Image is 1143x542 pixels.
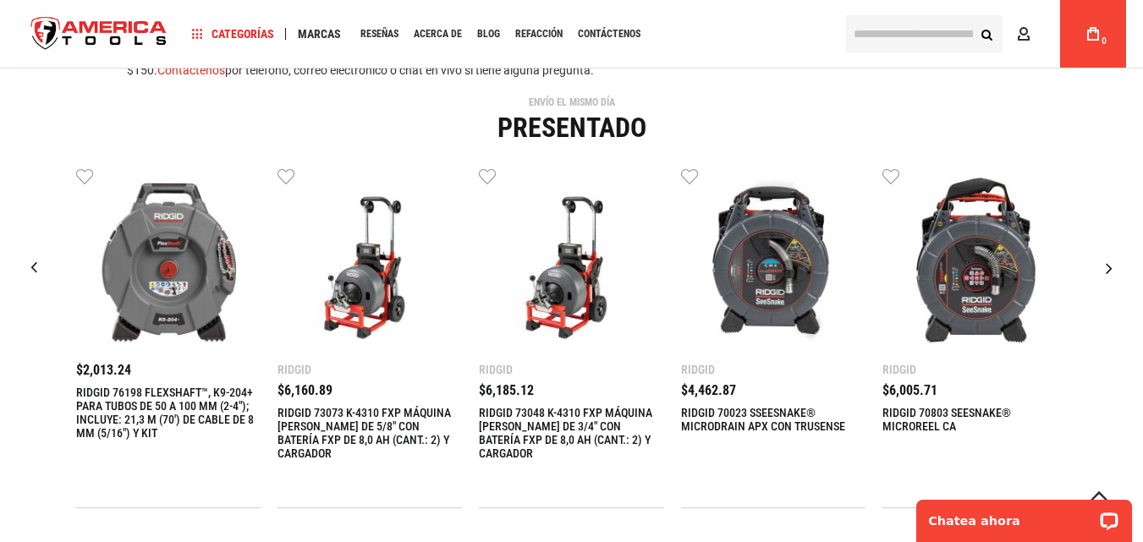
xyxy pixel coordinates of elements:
[17,3,181,66] a: logotipo de la tienda
[1088,247,1130,289] div: Siguiente diapositiva
[508,23,570,46] a: Refacción
[76,167,261,355] a: RIDGID 76198 FLEXSHAFT™, K9-204+ PARA 2-4
[290,23,349,46] a: Marcas
[278,382,332,398] font: $6,160.89
[470,23,508,46] a: Blog
[479,167,663,508] div: 3 / 22
[529,96,615,108] font: ENVÍO EL MISMO DÍA
[681,382,736,398] font: $4,462.87
[278,363,311,376] font: Ridgid
[225,63,594,77] font: por teléfono, correo electrónico o chat en vivo si tiene alguna pregunta.
[353,23,406,46] a: Reseñas
[76,386,254,440] font: RIDGID 76198 FLEXSHAFT™, K9-204+ PARA TUBOS DE 50 A 100 MM (2-4"); INCLUYE: 21,3 M (70') DE CABLE...
[17,3,181,66] img: Herramientas de América
[882,167,1067,355] a: RIDGID 70803 SEESNAKE® MICROREEL CA
[882,382,937,398] font: $6,005.71
[1036,27,1080,41] font: Cuenta
[479,167,663,351] img: RIDGID 73048 K-4310 FXP MÁQUINA DE TAMBOR DE 3/4" CON BATERÍA FXP DE 8,0 AH (CANT.: 2) Y CARGADOR
[477,28,500,40] font: Blog
[681,167,865,355] a: RIDGID 70023 SSEESNAKE® MICRODRAIN APX CON TRUSENSE
[278,406,462,460] a: RIDGID 73073 K-4310 FXP MÁQUINA [PERSON_NAME] DE 5/8" CON BATERÍA FXP DE 8,0 AH (CANT.: 2) Y CARG...
[681,363,715,376] font: Ridgid
[578,28,640,40] font: Contáctenos
[479,406,663,460] a: RIDGID 73048 K-4310 FXP MÁQUINA [PERSON_NAME] DE 3/4" CON BATERÍA FXP DE 8,0 AH (CANT.: 2) Y CARG...
[278,406,451,460] font: RIDGID 73073 K-4310 FXP MÁQUINA [PERSON_NAME] DE 5/8" CON BATERÍA FXP DE 8,0 AH (CANT.: 2) Y CARG...
[681,167,865,508] div: 4 / 22
[184,23,282,46] a: Categorías
[497,112,646,144] font: Presentado
[681,406,845,433] font: RIDGID 70023 SSEESNAKE® MICRODRAIN APX CON TRUSENSE
[212,27,274,41] font: Categorías
[515,28,563,40] font: Refacción
[882,363,916,376] font: Ridgid
[479,363,513,376] font: Ridgid
[278,167,462,355] a: RIDGID 73073 K-4310 FXP MÁQUINA DE TAMBOR DE 5/8" CON BATERÍA FXP DE 8,0 AH (CANT.: 2) Y CARGADOR
[278,167,462,351] img: RIDGID 73073 K-4310 FXP MÁQUINA DE TAMBOR DE 5/8" CON BATERÍA FXP DE 8,0 AH (CANT.: 2) Y CARGADOR
[882,406,1011,433] font: RIDGID 70803 SEESNAKE® MICROREEL CA
[76,362,131,378] font: $2,013.24
[13,247,55,289] div: Diapositiva anterior
[1102,36,1107,46] font: 0
[882,167,1067,508] div: 5 / 22
[157,63,225,77] a: Contáctenos
[479,167,663,355] a: RIDGID 73048 K-4310 FXP MÁQUINA DE TAMBOR DE 3/4" CON BATERÍA FXP DE 8,0 AH (CANT.: 2) Y CARGADOR
[970,18,1003,50] button: Buscar
[360,28,398,40] font: Reseñas
[681,167,865,351] img: RIDGID 70023 SSEESNAKE® MICRODRAIN APX CON TRUSENSE
[479,382,534,398] font: $6,185.12
[882,167,1067,351] img: RIDGID 70803 SEESNAKE® MICROREEL CA
[882,406,1067,433] a: RIDGID 70803 SEESNAKE® MICROREEL CA
[298,27,341,41] font: Marcas
[76,386,261,440] a: RIDGID 76198 FLEXSHAFT™, K9-204+ PARA TUBOS DE 50 A 100 MM (2-4"); INCLUYE: 21,3 M (70') DE CABLE...
[681,406,865,433] a: RIDGID 70023 SSEESNAKE® MICRODRAIN APX CON TRUSENSE
[570,23,648,46] a: Contáctenos
[905,489,1143,542] iframe: Widget de chat LiveChat
[479,406,652,460] font: RIDGID 73048 K-4310 FXP MÁQUINA [PERSON_NAME] DE 3/4" CON BATERÍA FXP DE 8,0 AH (CANT.: 2) Y CARG...
[414,28,462,40] font: Acerca de
[278,167,462,508] div: 2 / 22
[406,23,470,46] a: Acerca de
[76,167,261,508] div: 1 / 22
[76,167,261,351] img: RIDGID 76198 FLEXSHAFT™, K9-204+ PARA 2-4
